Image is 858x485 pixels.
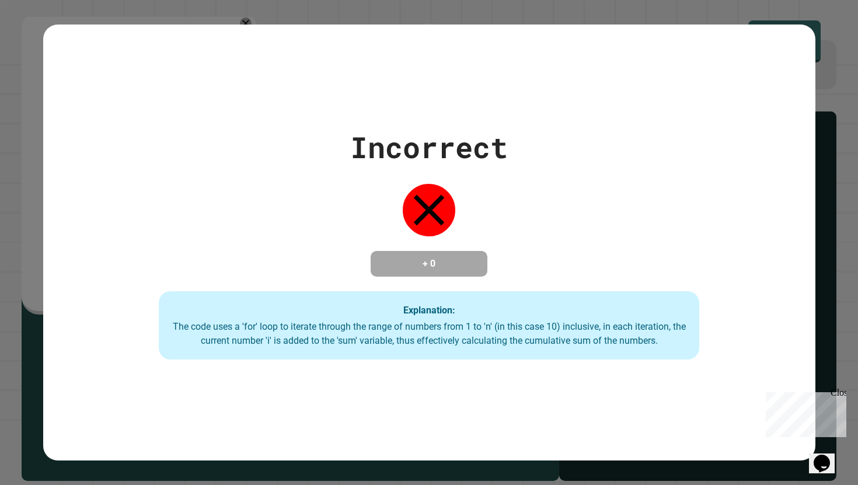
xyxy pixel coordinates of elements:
iframe: chat widget [809,438,846,473]
iframe: chat widget [761,388,846,437]
div: The code uses a 'for' loop to iterate through the range of numbers from 1 to 'n' (in this case 10... [170,320,688,348]
div: Incorrect [350,125,508,169]
strong: Explanation: [403,304,455,315]
h4: + 0 [382,257,476,271]
div: Chat with us now!Close [5,5,81,74]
